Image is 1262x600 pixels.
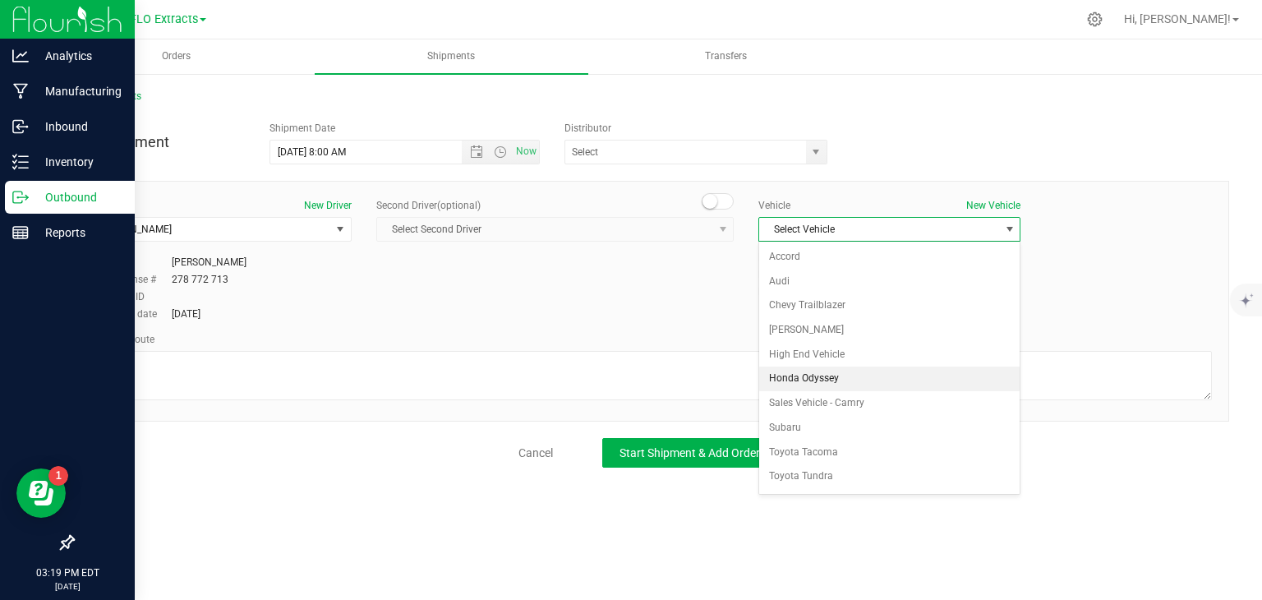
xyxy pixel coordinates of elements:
span: FLO Extracts [130,12,198,26]
span: Start Shipment & Add Orders [619,446,766,459]
li: Accord [759,245,1020,270]
span: Set Current date [513,140,541,164]
h4: New Shipment [72,134,245,150]
li: Toyota Tundra [759,464,1020,489]
label: Second Driver [376,198,481,213]
span: select [999,218,1020,241]
a: Transfers [590,39,864,74]
iframe: Resource center unread badge [48,466,68,486]
span: Select Vehicle [759,218,999,241]
a: Orders [39,39,313,74]
inline-svg: Inbound [12,118,29,135]
div: 278 772 713 [172,272,228,287]
span: Hi, [PERSON_NAME]! [1124,12,1231,25]
inline-svg: Analytics [12,48,29,64]
span: Open the date view [463,145,491,159]
div: [DATE] [172,307,200,321]
p: Outbound [29,187,127,207]
li: High End Vehicle [759,343,1020,367]
div: Manage settings [1085,12,1105,27]
a: Shipments [315,39,588,74]
li: [PERSON_NAME] [759,318,1020,343]
button: Start Shipment & Add Orders [602,438,783,468]
button: New Vehicle [966,198,1020,213]
inline-svg: Manufacturing [12,83,29,99]
div: [PERSON_NAME] [172,255,246,270]
span: Shipments [405,49,497,63]
p: 03:19 PM EDT [7,565,127,580]
p: Manufacturing [29,81,127,101]
input: Select [565,141,799,164]
inline-svg: Reports [12,224,29,241]
iframe: Resource center [16,468,66,518]
inline-svg: Outbound [12,189,29,205]
li: Honda Odyssey [759,367,1020,391]
li: Subaru [759,416,1020,441]
span: select [330,218,351,241]
li: Venza [759,489,1020,514]
p: Inbound [29,117,127,136]
inline-svg: Inventory [12,154,29,170]
span: (optional) [437,200,481,211]
label: Vehicle [758,198,790,213]
span: Orders [140,49,213,63]
span: Transfers [683,49,769,63]
span: select [806,141,827,164]
li: Chevy Trailblazer [759,293,1020,318]
p: Analytics [29,46,127,66]
label: Distributor [564,121,611,136]
p: [DATE] [7,580,127,593]
li: Audi [759,270,1020,294]
a: Cancel [518,445,553,461]
label: Shipment Date [269,121,335,136]
li: Toyota Tacoma [759,441,1020,465]
span: Open the time view [486,145,514,159]
li: Sales Vehicle - Camry [759,391,1020,416]
button: New Driver [304,198,352,213]
p: Inventory [29,152,127,172]
p: Reports [29,223,127,242]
